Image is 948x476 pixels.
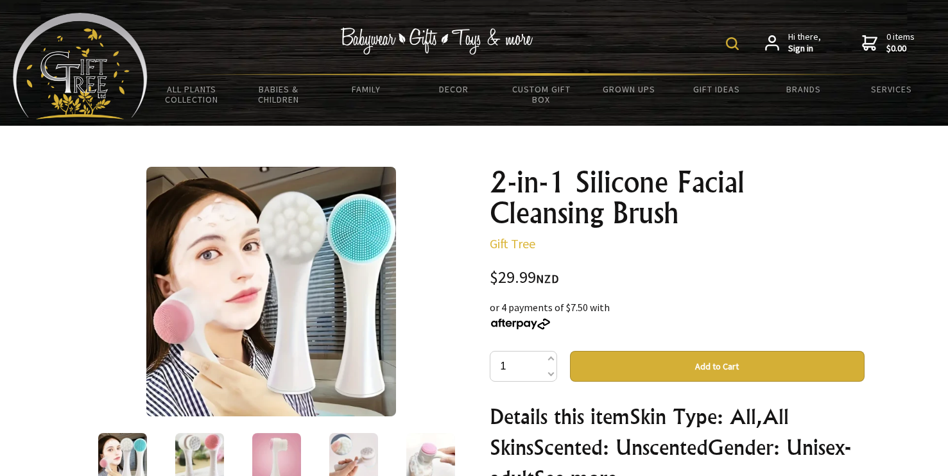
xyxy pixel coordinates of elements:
a: Babies & Children [235,76,322,113]
a: Services [848,76,935,103]
img: 2-in-1 Silicone Facial Cleansing Brush [146,167,396,416]
a: Grown Ups [585,76,673,103]
strong: $0.00 [886,43,915,55]
img: Afterpay [490,318,551,330]
strong: Sign in [788,43,821,55]
a: Gift Tree [490,235,535,251]
div: $29.99 [490,269,865,287]
h1: 2-in-1 Silicone Facial Cleansing Brush [490,167,865,228]
span: NZD [536,271,559,286]
a: 0 items$0.00 [862,31,915,54]
img: Babyware - Gifts - Toys and more... [13,13,148,119]
img: Babywear - Gifts - Toys & more [341,28,533,55]
span: 0 items [886,31,915,54]
a: Hi there,Sign in [765,31,821,54]
a: All Plants Collection [148,76,235,113]
a: Gift Ideas [673,76,760,103]
a: Custom Gift Box [497,76,585,113]
img: product search [726,37,739,50]
a: Brands [760,76,847,103]
a: Decor [410,76,497,103]
a: Family [323,76,410,103]
div: or 4 payments of $7.50 with [490,300,865,330]
span: Hi there, [788,31,821,54]
button: Add to Cart [570,351,865,382]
